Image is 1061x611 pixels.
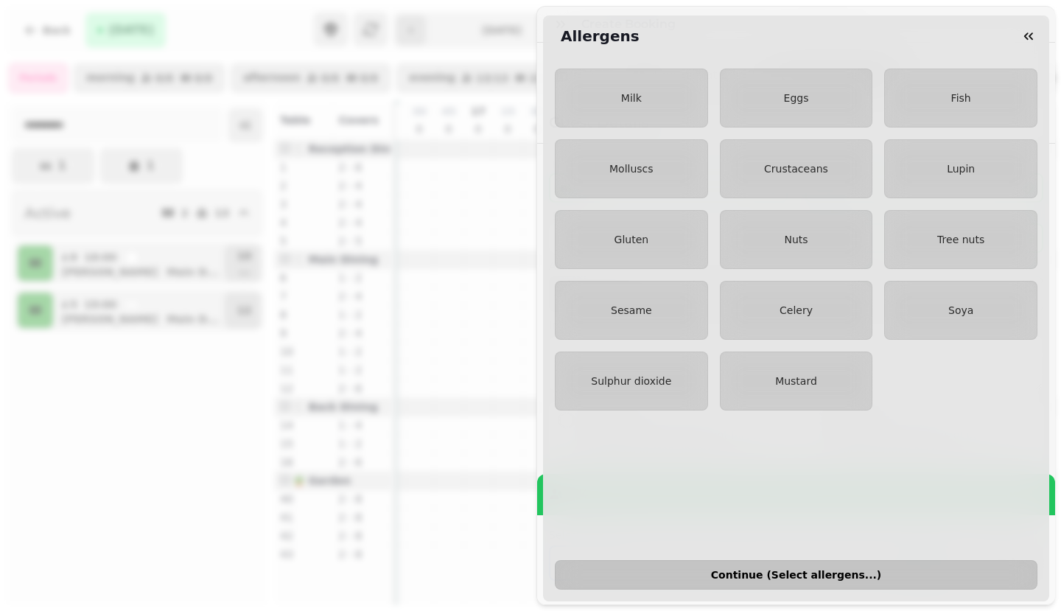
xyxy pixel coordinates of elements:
[947,163,975,175] span: Lupin
[614,234,649,245] span: Gluten
[567,570,1025,580] span: Continue ( Select allergens... )
[555,281,708,340] button: Sesame
[555,139,708,198] button: Molluscs
[884,281,1037,340] button: Soya
[555,69,708,128] button: Milk
[555,560,1037,590] button: Continue (Select allergens...)
[951,92,971,104] span: Fish
[720,210,873,269] button: Nuts
[884,210,1037,269] button: Tree nuts
[555,210,708,269] button: Gluten
[764,163,828,175] span: Crustaceans
[609,163,654,175] span: Molluscs
[591,375,671,387] span: Sulphur dioxide
[720,352,873,411] button: Mustard
[720,69,873,128] button: Eggs
[621,92,642,104] span: Milk
[784,234,808,245] span: Nuts
[937,234,984,245] span: Tree nuts
[611,304,652,316] span: Sesame
[720,139,873,198] button: Crustaceans
[780,304,813,316] span: Celery
[884,69,1037,128] button: Fish
[884,139,1037,198] button: Lupin
[720,281,873,340] button: Celery
[784,92,809,104] span: Eggs
[948,304,973,316] span: Soya
[775,375,817,387] span: Mustard
[555,352,708,411] button: Sulphur dioxide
